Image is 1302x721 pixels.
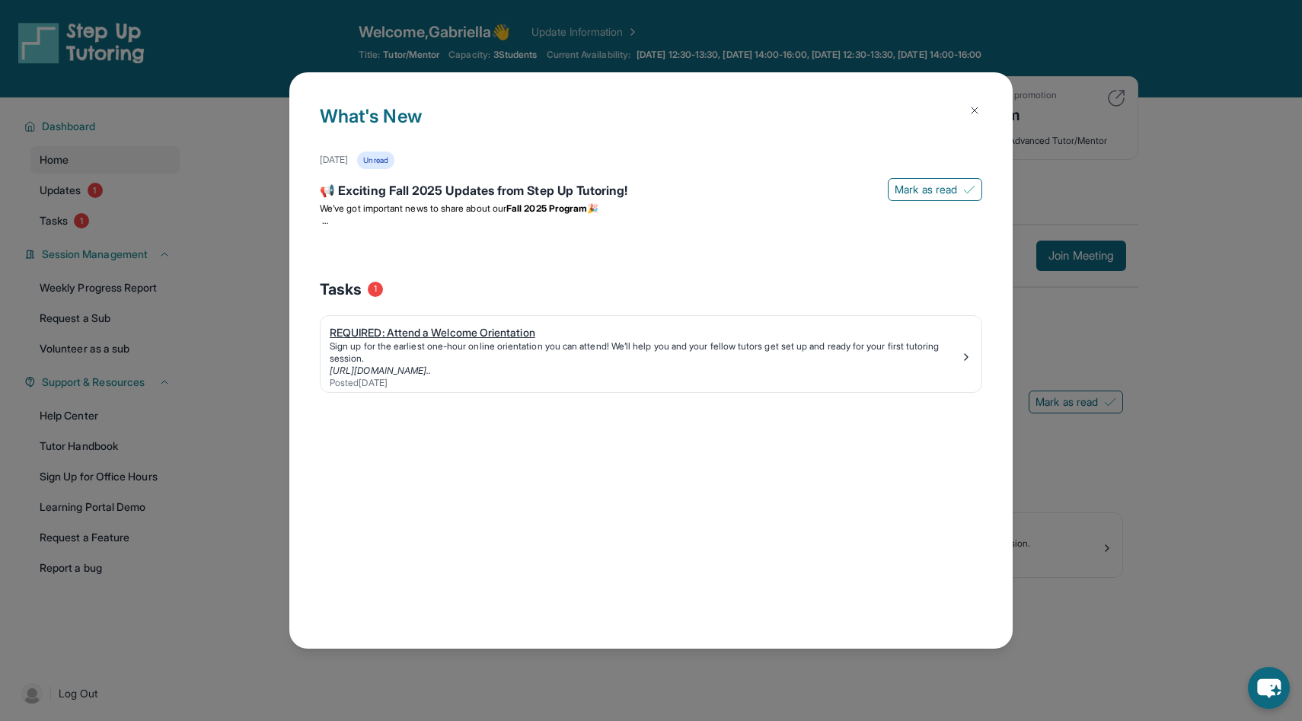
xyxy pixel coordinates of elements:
[895,182,957,197] span: Mark as read
[587,203,598,214] span: 🎉
[321,316,981,392] a: REQUIRED: Attend a Welcome OrientationSign up for the earliest one-hour online orientation you ca...
[888,178,982,201] button: Mark as read
[320,181,982,203] div: 📢 Exciting Fall 2025 Updates from Step Up Tutoring!
[506,203,587,214] strong: Fall 2025 Program
[320,203,506,214] span: We’ve got important news to share about our
[368,282,383,297] span: 1
[969,104,981,116] img: Close Icon
[963,183,975,196] img: Mark as read
[1248,667,1290,709] button: chat-button
[320,279,362,300] span: Tasks
[330,325,960,340] div: REQUIRED: Attend a Welcome Orientation
[320,154,348,166] div: [DATE]
[330,340,960,365] div: Sign up for the earliest one-hour online orientation you can attend! We’ll help you and your fell...
[330,377,960,389] div: Posted [DATE]
[320,103,982,152] h1: What's New
[357,152,394,169] div: Unread
[330,365,431,376] a: [URL][DOMAIN_NAME]..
